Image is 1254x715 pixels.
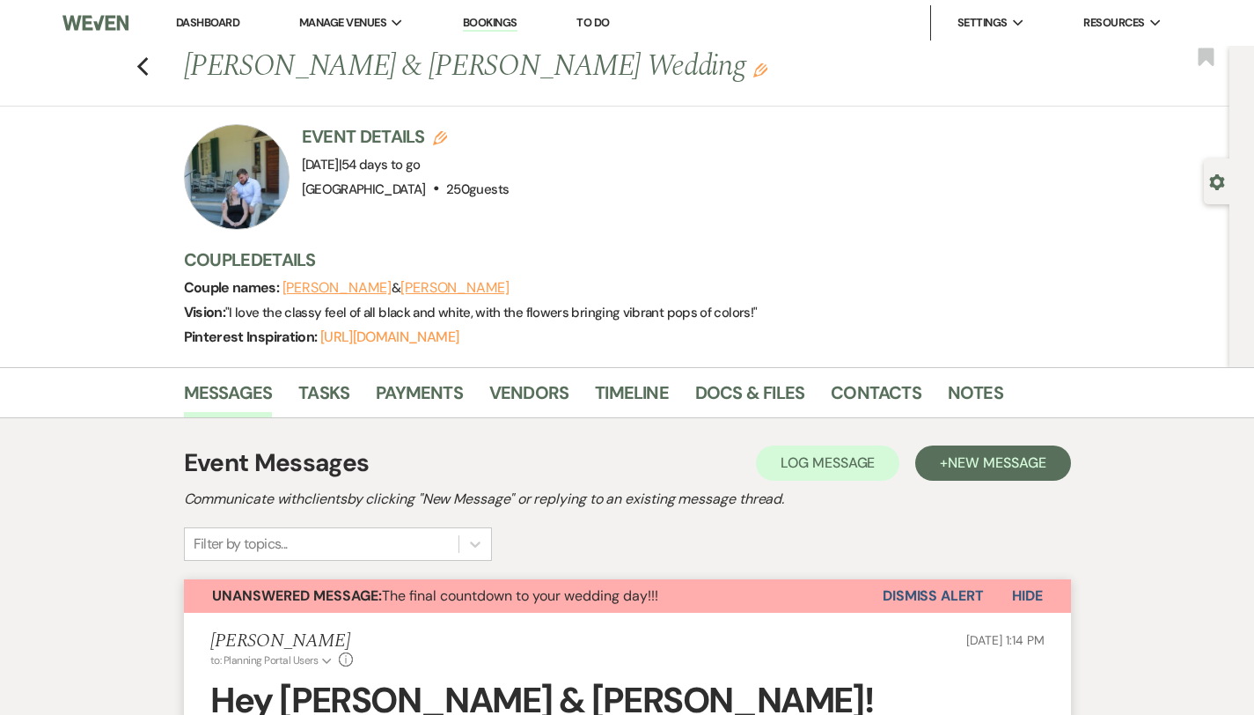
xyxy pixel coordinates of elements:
span: New Message [948,453,1045,472]
span: & [282,279,510,297]
button: +New Message [915,446,1070,481]
strong: Unanswered Message: [212,586,382,605]
a: Tasks [298,379,349,417]
button: Hide [984,579,1071,613]
a: Notes [948,379,1003,417]
a: Contacts [831,379,921,417]
h3: Event Details [302,124,510,149]
span: Vision: [184,303,226,321]
a: Docs & Files [695,379,804,417]
span: Manage Venues [299,14,386,32]
span: The final countdown to your wedding day!!! [212,586,658,605]
button: [PERSON_NAME] [400,281,510,295]
span: [GEOGRAPHIC_DATA] [302,181,426,198]
span: Hide [1012,586,1043,605]
span: to: Planning Portal Users [210,653,319,667]
div: Filter by topics... [194,534,288,555]
button: [PERSON_NAME] [282,281,392,295]
span: | [339,156,421,173]
a: Vendors [489,379,568,417]
span: Pinterest Inspiration: [184,328,320,346]
button: Edit [753,62,767,77]
h3: Couple Details [184,247,1170,272]
a: [URL][DOMAIN_NAME] [320,328,458,346]
span: Settings [957,14,1008,32]
button: Dismiss Alert [883,579,984,613]
h5: [PERSON_NAME] [210,630,354,652]
span: [DATE] [302,156,421,173]
span: Couple names: [184,278,282,297]
h2: Communicate with clients by clicking "New Message" or replying to an existing message thread. [184,489,1071,510]
h1: Event Messages [184,445,370,482]
button: Open lead details [1209,173,1225,189]
button: to: Planning Portal Users [210,652,335,668]
h1: [PERSON_NAME] & [PERSON_NAME] Wedding [184,46,972,88]
a: Payments [376,379,463,417]
a: Dashboard [176,15,239,30]
a: Bookings [463,15,517,32]
img: Weven Logo [62,4,128,41]
a: To Do [576,15,609,30]
span: 250 guests [446,181,509,198]
a: Timeline [595,379,669,417]
span: Resources [1083,14,1144,32]
span: [DATE] 1:14 PM [966,632,1044,648]
a: Messages [184,379,273,417]
button: Log Message [756,446,899,481]
span: " I love the classy feel of all black and white, with the flowers bringing vibrant pops of colors! " [225,304,757,321]
span: Log Message [781,453,875,472]
span: 54 days to go [341,156,421,173]
button: Unanswered Message:The final countdown to your wedding day!!! [184,579,883,613]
